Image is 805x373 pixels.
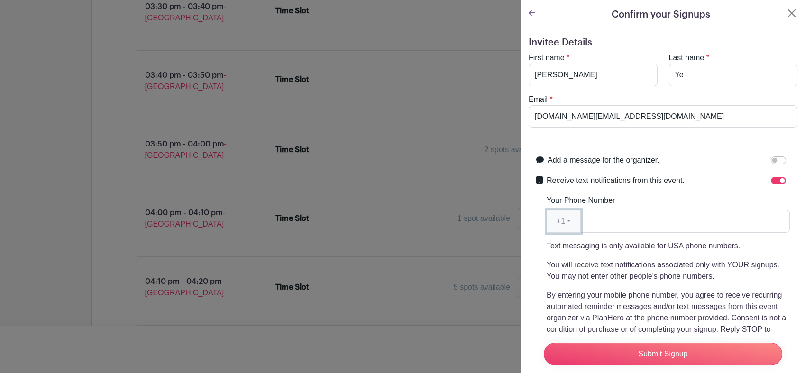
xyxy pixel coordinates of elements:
label: Receive text notifications from this event. [547,175,685,186]
h5: Invitee Details [529,37,797,48]
input: Submit Signup [544,343,782,365]
button: +1 [547,210,581,233]
p: You will receive text notifications associated only with YOUR signups. You may not enter other pe... [547,259,790,282]
button: Close [786,8,797,19]
p: By entering your mobile phone number, you agree to receive recurring automated reminder messages ... [547,290,790,358]
label: Last name [669,52,704,64]
label: Email [529,94,548,105]
h5: Confirm your Signups [612,8,710,22]
label: Your Phone Number [547,195,615,206]
p: Text messaging is only available for USA phone numbers. [547,240,790,252]
label: Add a message for the organizer. [548,155,659,166]
label: First name [529,52,565,64]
